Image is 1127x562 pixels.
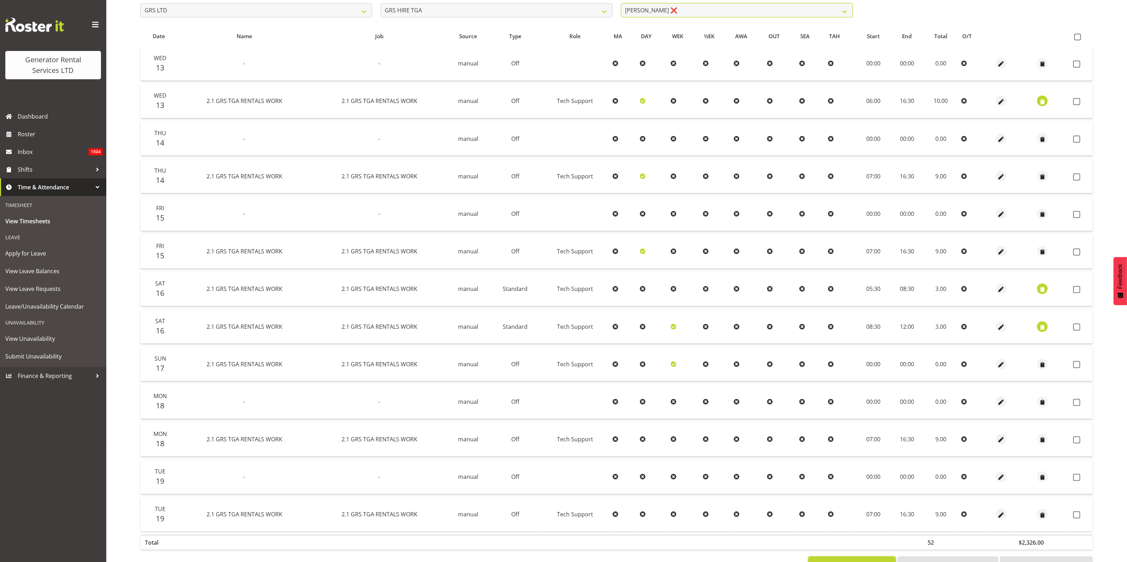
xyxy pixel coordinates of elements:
span: AWA [735,32,747,40]
td: 9.00 [923,235,958,269]
td: 0.00 [923,47,958,81]
td: Standard [490,272,540,306]
td: 08:30 [890,272,923,306]
span: Tech Support [557,247,593,255]
span: View Leave Requests [5,283,101,294]
span: Tech Support [557,323,593,331]
span: Wed [154,92,167,99]
td: 3.00 [923,272,958,306]
a: Leave/Unavailability Calendar [2,298,105,315]
span: 2.1 GRS TGA RENTALS WORK [207,247,282,255]
span: Total [934,32,947,40]
button: Feedback - Show survey [1114,257,1127,305]
span: 2.1 GRS TGA RENTALS WORK [342,360,417,368]
td: 0.00 [923,197,958,231]
span: Roster [18,129,103,139]
img: Rosterit website logo [5,18,64,32]
span: Tech Support [557,285,593,293]
span: TAH [829,32,840,40]
a: View Leave Requests [2,280,105,298]
td: 9.00 [923,498,958,531]
span: Sat [155,317,165,325]
span: Type [509,32,522,40]
td: 16:30 [890,498,923,531]
span: Job [375,32,383,40]
span: 18 [156,401,164,411]
span: 16 [156,326,164,336]
span: - [378,135,380,143]
span: - [243,59,245,67]
span: 18 [156,438,164,448]
td: 00:00 [856,122,890,156]
span: 19 [156,514,164,523]
td: 08:30 [856,310,890,344]
span: 2.1 GRS TGA RENTALS WORK [207,435,282,443]
span: Start [867,32,880,40]
span: 13 [156,100,164,110]
span: SEA [801,32,810,40]
span: manual [458,360,479,368]
td: 16:30 [890,423,923,457]
span: manual [458,435,479,443]
td: 07:00 [856,423,890,457]
td: 00:00 [890,347,923,381]
td: Off [490,347,540,381]
td: 00:00 [890,122,923,156]
td: 3.00 [923,310,958,344]
td: Standard [490,310,540,344]
span: 15 [156,251,164,260]
a: View Unavailability [2,330,105,348]
span: 14 [156,175,164,185]
span: Finance & Reporting [18,371,92,381]
span: WEK [672,32,683,40]
span: 2.1 GRS TGA RENTALS WORK [207,323,282,331]
td: Off [490,47,540,81]
span: Role [569,32,581,40]
span: Thu [154,167,166,174]
td: 0.00 [923,460,958,494]
span: Sun [154,355,166,362]
td: 0.00 [923,385,958,419]
span: manual [458,247,479,255]
td: 12:00 [890,310,923,344]
span: manual [458,473,479,481]
td: 07:00 [856,159,890,193]
td: 07:00 [856,235,890,269]
span: Apply for Leave [5,248,101,259]
span: 1504 [89,148,103,155]
a: Apply for Leave [2,245,105,262]
th: 52 [923,535,958,550]
span: - [243,210,245,218]
span: 2.1 GRS TGA RENTALS WORK [342,172,417,180]
td: 06:00 [856,84,890,118]
span: End [902,32,912,40]
td: 0.00 [923,347,958,381]
span: Date [153,32,165,40]
span: 2.1 GRS TGA RENTALS WORK [342,510,417,518]
span: Tue [155,505,165,513]
span: 2.1 GRS TGA RENTALS WORK [207,360,282,368]
span: manual [458,323,479,331]
span: Inbox [18,147,89,157]
div: Unavailability [2,315,105,330]
td: 16:30 [890,84,923,118]
span: manual [458,210,479,218]
span: MA [614,32,622,40]
span: - [243,135,245,143]
span: 2.1 GRS TGA RENTALS WORK [342,247,417,255]
span: View Leave Balances [5,266,101,276]
span: ½EK [704,32,715,40]
td: Off [490,385,540,419]
span: Name [237,32,252,40]
td: 00:00 [890,197,923,231]
span: Tech Support [557,172,593,180]
span: manual [458,135,479,143]
td: Off [490,460,540,494]
span: Dashboard [18,111,103,122]
span: 2.1 GRS TGA RENTALS WORK [342,435,417,443]
td: 00:00 [856,460,890,494]
td: Off [490,84,540,118]
span: Tech Support [557,97,593,105]
span: 17 [156,363,164,373]
span: 2.1 GRS TGA RENTALS WORK [207,172,282,180]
